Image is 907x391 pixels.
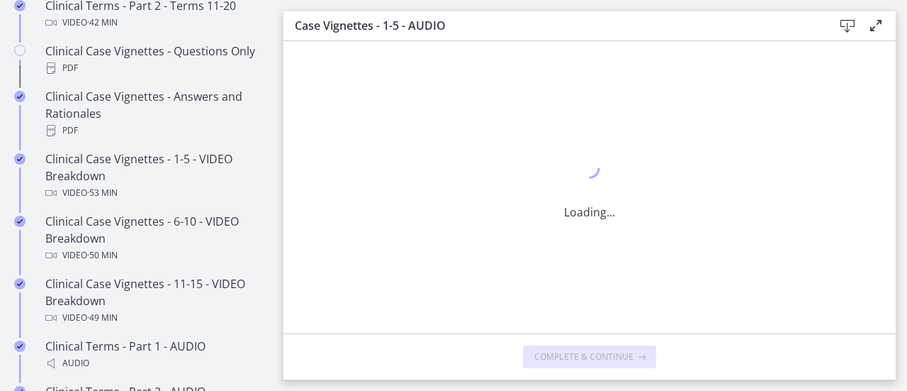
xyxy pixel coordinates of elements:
h3: Case Vignettes - 1-5 - AUDIO [295,17,811,34]
div: Video [45,309,266,326]
i: Completed [14,153,26,165]
div: Video [45,14,266,31]
div: Clinical Case Vignettes - Questions Only [45,43,266,77]
span: · 42 min [87,14,118,31]
i: Completed [14,216,26,227]
span: · 49 min [87,309,118,326]
button: Complete & continue [523,346,656,368]
i: Completed [14,91,26,102]
p: Loading... [564,204,615,221]
div: PDF [45,60,266,77]
div: Clinical Case Vignettes - 11-15 - VIDEO Breakdown [45,275,266,326]
div: Video [45,247,266,264]
span: · 50 min [87,247,118,264]
span: Complete & continue [534,351,633,363]
div: PDF [45,122,266,139]
div: Video [45,185,266,202]
div: Audio [45,355,266,372]
div: Clinical Case Vignettes - 6-10 - VIDEO Breakdown [45,213,266,264]
div: 1 [564,154,615,187]
div: Clinical Case Vignettes - Answers and Rationales [45,88,266,139]
i: Completed [14,341,26,352]
i: Completed [14,278,26,290]
div: Clinical Terms - Part 1 - AUDIO [45,338,266,372]
span: · 53 min [87,185,118,202]
div: Clinical Case Vignettes - 1-5 - VIDEO Breakdown [45,150,266,202]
